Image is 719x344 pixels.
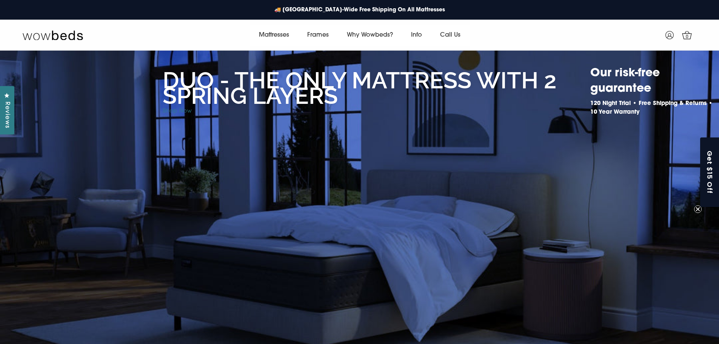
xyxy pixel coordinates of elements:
[163,73,587,103] h2: Duo - the only mattress with 2 spring layers
[590,100,718,117] h4: 120 Night Trial • Free Shipping & Returns • 10 Year Warranty
[338,25,402,46] a: Why Wowbeds?
[431,25,470,46] a: Call Us
[590,66,718,97] h2: Our risk-free guarantee
[163,108,192,114] a: Shop Now
[2,102,12,128] span: Reviews
[694,205,702,213] button: Close teaser
[271,2,449,18] a: 🚚 [GEOGRAPHIC_DATA]-Wide Free Shipping On All Mattresses
[402,25,431,46] a: Info
[700,137,719,207] div: Get $15 OffClose teaser
[298,25,338,46] a: Frames
[23,30,83,40] img: Wow Beds Logo
[705,150,715,194] span: Get $15 Off
[677,26,696,45] a: 0
[684,33,691,41] span: 0
[250,25,298,46] a: Mattresses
